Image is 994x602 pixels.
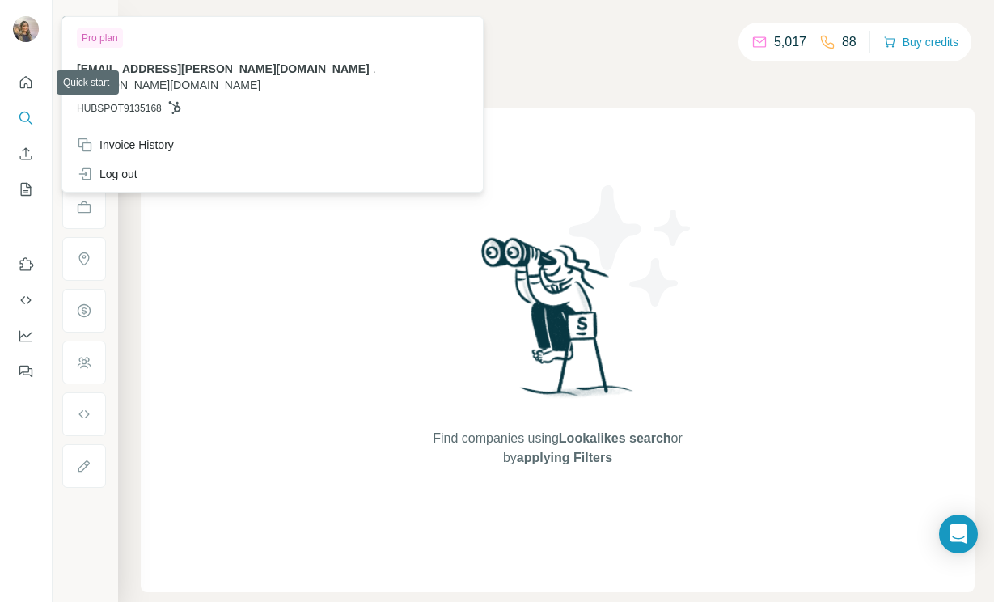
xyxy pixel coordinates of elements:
[13,286,39,315] button: Use Surfe API
[141,19,975,42] h4: Search
[13,175,39,204] button: My lists
[13,357,39,386] button: Feedback
[559,431,671,445] span: Lookalikes search
[13,250,39,279] button: Use Surfe on LinkedIn
[428,429,687,468] span: Find companies using or by
[50,10,116,34] button: Show
[842,32,857,52] p: 88
[517,451,612,464] span: applying Filters
[13,16,39,42] img: Avatar
[883,31,958,53] button: Buy credits
[939,515,978,553] div: Open Intercom Messenger
[77,78,260,91] span: [PERSON_NAME][DOMAIN_NAME]
[77,62,370,75] span: [EMAIL_ADDRESS][PERSON_NAME][DOMAIN_NAME]
[774,32,806,52] p: 5,017
[13,139,39,168] button: Enrich CSV
[558,173,704,319] img: Surfe Illustration - Stars
[13,104,39,133] button: Search
[474,233,642,413] img: Surfe Illustration - Woman searching with binoculars
[77,137,174,153] div: Invoice History
[373,62,376,75] span: .
[13,68,39,97] button: Quick start
[77,166,137,182] div: Log out
[77,101,162,116] span: HUBSPOT9135168
[77,28,123,48] div: Pro plan
[13,321,39,350] button: Dashboard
